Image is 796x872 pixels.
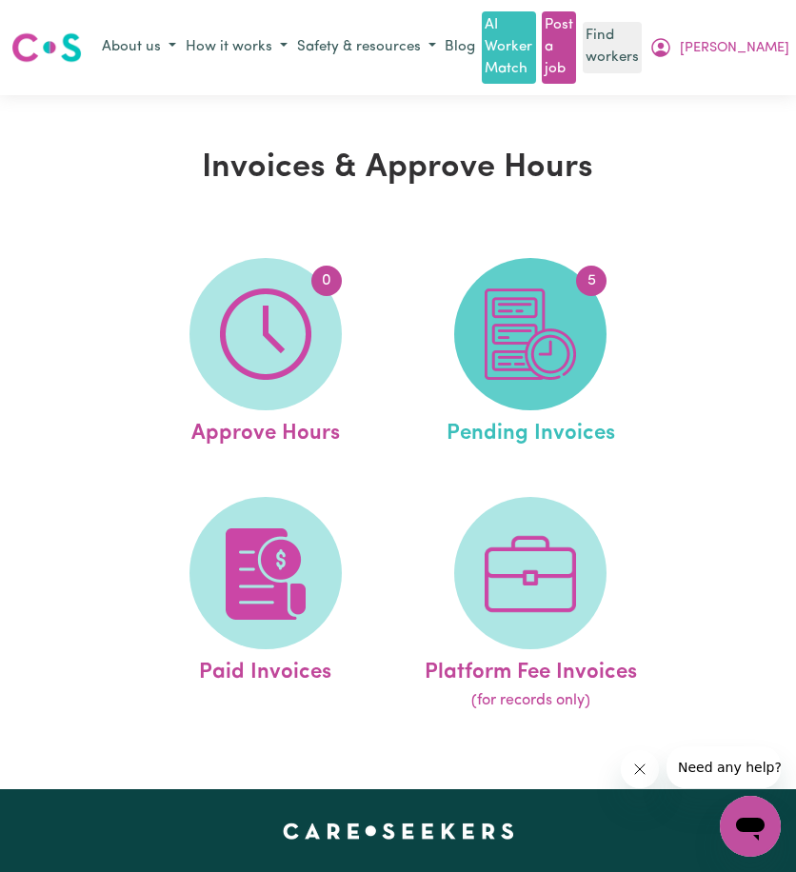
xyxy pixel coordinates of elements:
[720,796,781,857] iframe: Button to launch messaging window
[583,22,642,73] a: Find workers
[181,32,292,64] button: How it works
[667,746,781,788] iframe: Message from company
[11,26,82,69] a: Careseekers logo
[482,11,535,84] a: AI Worker Match
[621,750,659,788] iframe: Close message
[576,266,607,296] span: 5
[283,823,514,839] a: Careseekers home page
[311,266,342,296] span: 0
[199,649,331,689] span: Paid Invoices
[425,649,637,689] span: Platform Fee Invoices
[680,38,789,59] span: [PERSON_NAME]
[11,30,82,65] img: Careseekers logo
[138,497,392,712] a: Paid Invoices
[138,258,392,450] a: Approve Hours
[191,410,340,450] span: Approve Hours
[404,258,658,450] a: Pending Invoices
[471,689,590,712] span: (for records only)
[441,33,479,63] a: Blog
[292,32,441,64] button: Safety & resources
[645,31,794,64] button: My Account
[11,13,115,29] span: Need any help?
[542,11,576,84] a: Post a job
[404,497,658,712] a: Platform Fee Invoices(for records only)
[78,149,719,188] h1: Invoices & Approve Hours
[97,32,181,64] button: About us
[447,410,615,450] span: Pending Invoices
